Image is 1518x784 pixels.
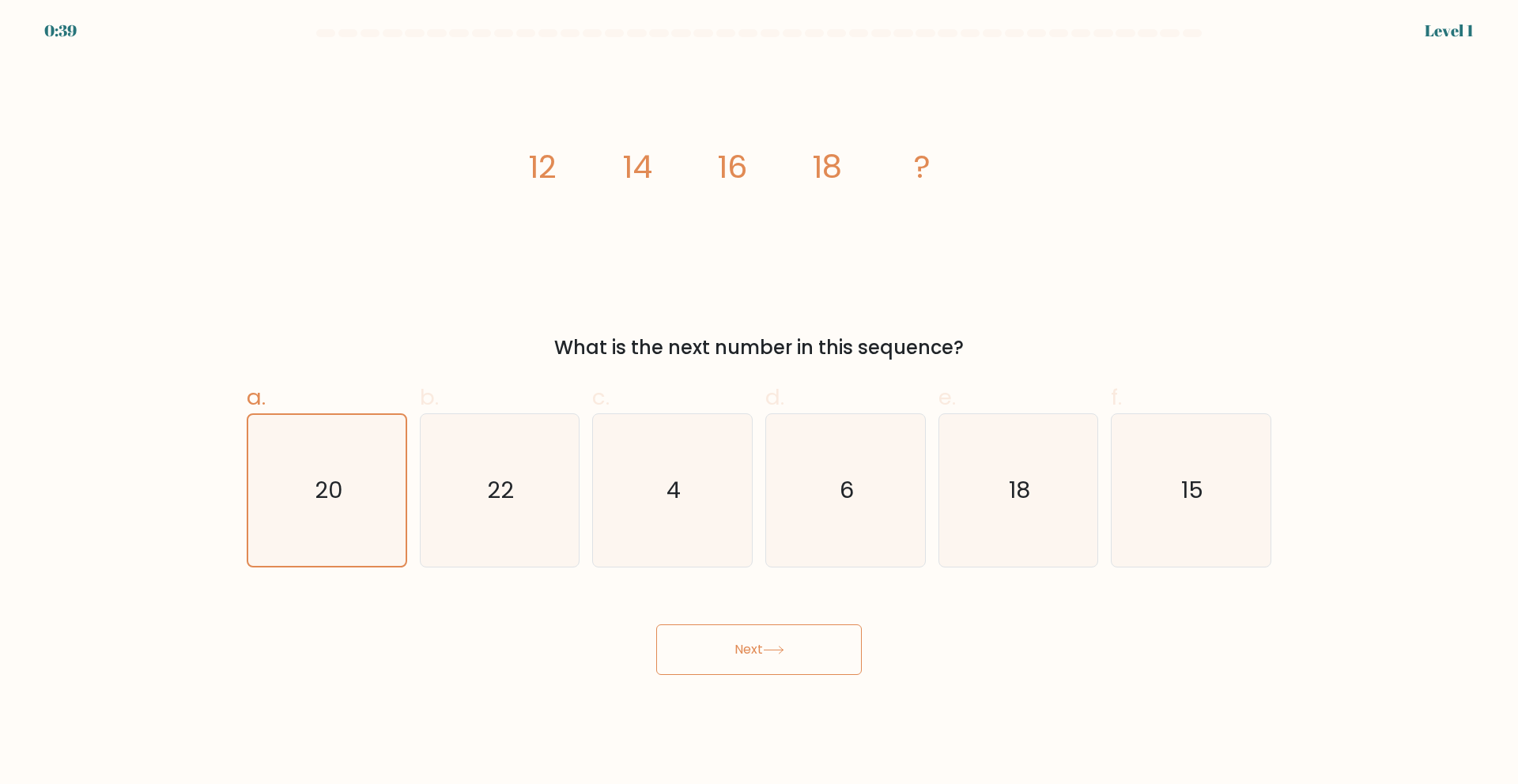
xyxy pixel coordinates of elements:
span: a. [247,382,266,413]
button: Next [656,624,862,675]
span: b. [420,382,439,413]
text: 15 [1182,474,1204,506]
div: Level 1 [1425,19,1474,43]
text: 18 [1009,474,1030,506]
div: What is the next number in this sequence? [256,334,1262,362]
tspan: 16 [717,145,747,189]
tspan: 12 [528,145,557,189]
text: 4 [667,474,682,506]
tspan: 18 [812,145,842,189]
text: 20 [315,474,342,506]
span: d. [765,382,784,413]
div: 0:39 [44,19,77,43]
span: f. [1111,382,1122,413]
tspan: 14 [622,145,652,189]
tspan: ? [914,145,931,189]
span: c. [592,382,610,413]
span: e. [938,382,956,413]
text: 6 [840,474,854,506]
text: 22 [488,474,515,506]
